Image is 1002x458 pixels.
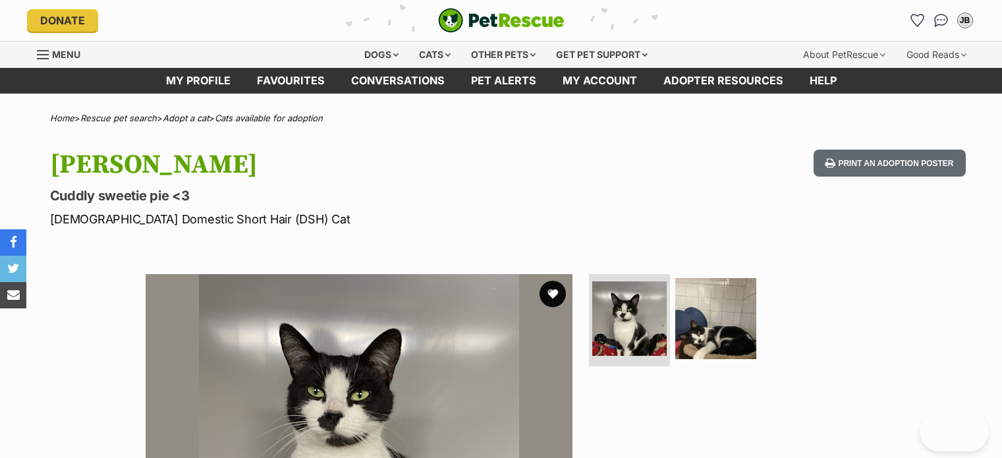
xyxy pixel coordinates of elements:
[547,42,657,68] div: Get pet support
[897,42,976,68] div: Good Reads
[796,68,850,94] a: Help
[675,278,756,359] img: Photo of Hazel
[153,68,244,94] a: My profile
[438,8,565,33] img: logo-cat-932fe2b9b8326f06289b0f2fb663e598f794de774fb13d1741a6617ecf9a85b4.svg
[355,42,408,68] div: Dogs
[17,113,986,123] div: > > >
[592,281,667,356] img: Photo of Hazel
[163,113,209,123] a: Adopt a cat
[959,14,972,27] div: JB
[50,113,74,123] a: Home
[462,42,545,68] div: Other pets
[410,42,460,68] div: Cats
[920,412,989,451] iframe: Help Scout Beacon - Open
[244,68,338,94] a: Favourites
[931,10,952,31] a: Conversations
[794,42,895,68] div: About PetRescue
[814,150,965,177] button: Print an adoption poster
[907,10,976,31] ul: Account quick links
[955,10,976,31] button: My account
[438,8,565,33] a: PetRescue
[549,68,650,94] a: My account
[50,150,607,180] h1: [PERSON_NAME]
[50,186,607,205] p: Cuddly sweetie pie <3
[27,9,98,32] a: Donate
[650,68,796,94] a: Adopter resources
[458,68,549,94] a: Pet alerts
[338,68,458,94] a: conversations
[37,42,90,65] a: Menu
[80,113,157,123] a: Rescue pet search
[934,14,948,27] img: chat-41dd97257d64d25036548639549fe6c8038ab92f7586957e7f3b1b290dea8141.svg
[215,113,323,123] a: Cats available for adoption
[907,10,928,31] a: Favourites
[540,281,566,307] button: favourite
[52,49,80,60] span: Menu
[50,210,607,228] p: [DEMOGRAPHIC_DATA] Domestic Short Hair (DSH) Cat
